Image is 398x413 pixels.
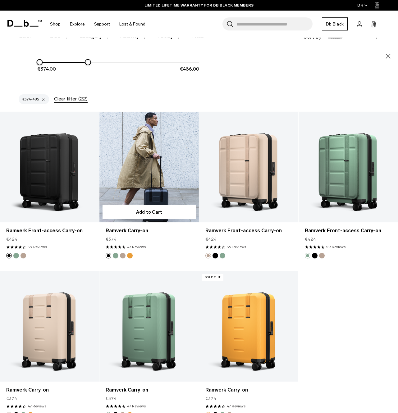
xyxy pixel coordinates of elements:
button: Parhelion Orange [127,253,133,258]
a: Ramverk Carry-on [99,271,199,382]
button: Fogbow Beige [21,253,26,258]
div: Clear filter [54,95,88,103]
a: 59 reviews [28,244,47,250]
a: 47 reviews [127,244,146,250]
a: 59 reviews [227,244,246,250]
a: Ramverk Carry-on [6,386,93,394]
a: Support [94,13,110,35]
p: € [37,65,56,73]
span: €374 [6,395,17,402]
a: LIMITED LIFETIME WARRANTY FOR DB BLACK MEMBERS [144,2,254,8]
button: Black Out [106,253,111,258]
a: 59 reviews [326,244,345,250]
a: 47 reviews [127,403,146,409]
nav: Main Navigation [45,11,150,38]
p: Sold Out [202,274,223,281]
button: Black Out [6,253,12,258]
a: Ramverk Carry-on [199,271,298,382]
button: Black Out [312,253,318,258]
button: Green Ray [113,253,118,258]
a: 47 reviews [227,403,245,409]
a: Ramverk Front-access Carry-on [6,227,93,234]
span: €374 [106,395,117,402]
span: (22) [78,95,88,103]
button: Green Ray [13,253,19,258]
a: Shop [50,13,61,35]
button: Add to Cart [103,205,195,219]
p: € [180,65,199,78]
button: Green Ray [305,253,310,258]
a: Ramverk Front-access Carry-on [199,112,298,222]
a: 47 reviews [28,403,46,409]
a: Ramverk Front-access Carry-on [205,227,292,234]
div: €374-486 [19,94,49,104]
span: €424 [305,236,316,243]
span: €374 [205,395,216,402]
span: 486.00 [183,66,199,72]
a: Ramverk Carry-on [205,386,292,394]
a: Ramverk Carry-on [99,112,199,222]
a: Ramverk Front-access Carry-on [305,227,391,234]
a: Lost & Found [119,13,145,35]
button: Black Out [213,253,218,258]
span: 374.00 [40,66,56,72]
a: Db Black [322,17,348,30]
a: Ramverk Carry-on [106,386,192,394]
a: Ramverk Carry-on [106,227,192,234]
button: Fogbow Beige [205,253,211,258]
span: €374 [106,236,117,243]
button: Fogbow Beige [120,253,126,258]
a: Explore [70,13,85,35]
a: Ramverk Front-access Carry-on [299,112,398,222]
span: €424 [205,236,217,243]
button: Green Ray [220,253,225,258]
span: €424 [6,236,17,243]
button: Fogbow Beige [319,253,325,258]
